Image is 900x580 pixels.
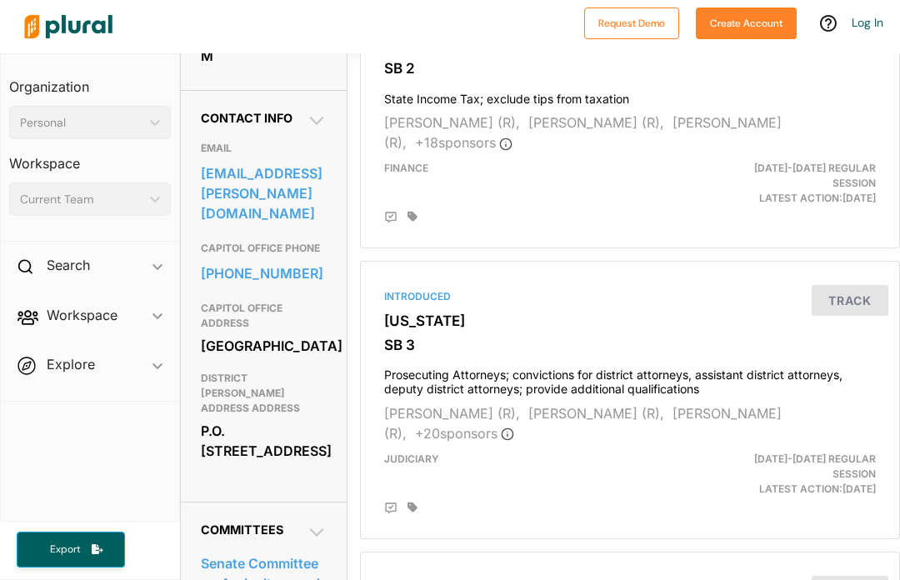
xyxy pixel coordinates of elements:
[201,111,292,125] span: Contact Info
[201,368,327,418] h3: DISTRICT [PERSON_NAME] ADDRESS ADDRESS
[415,425,514,442] span: + 20 sponsor s
[528,405,664,422] span: [PERSON_NAME] (R),
[384,60,876,77] h3: SB 2
[201,418,327,463] div: P.O. [STREET_ADDRESS]
[201,161,327,226] a: [EMAIL_ADDRESS][PERSON_NAME][DOMAIN_NAME]
[584,13,679,31] a: Request Demo
[17,532,125,567] button: Export
[47,256,90,274] h2: Search
[384,114,520,131] span: [PERSON_NAME] (R),
[201,138,327,158] h3: EMAIL
[20,114,143,132] div: Personal
[407,211,417,222] div: Add tags
[384,452,439,465] span: Judiciary
[201,43,327,68] div: M
[384,337,876,353] h3: SB 3
[201,261,327,286] a: [PHONE_NUMBER]
[696,13,797,31] a: Create Account
[528,114,664,131] span: [PERSON_NAME] (R),
[201,522,283,537] span: Committees
[584,7,679,39] button: Request Demo
[754,162,876,189] span: [DATE]-[DATE] Regular Session
[384,84,876,107] h4: State Income Tax; exclude tips from taxation
[384,162,428,174] span: Finance
[38,542,92,557] span: Export
[696,7,797,39] button: Create Account
[812,285,888,316] button: Track
[384,502,397,515] div: Add Position Statement
[201,238,327,258] h3: CAPITOL OFFICE PHONE
[384,405,520,422] span: [PERSON_NAME] (R),
[716,452,888,497] div: Latest Action: [DATE]
[201,298,327,333] h3: CAPITOL OFFICE ADDRESS
[384,405,782,442] span: [PERSON_NAME] (R),
[20,191,143,208] div: Current Team
[384,211,397,224] div: Add Position Statement
[384,312,876,329] h3: [US_STATE]
[9,139,171,176] h3: Workspace
[754,452,876,480] span: [DATE]-[DATE] Regular Session
[415,134,512,151] span: + 18 sponsor s
[201,333,327,358] div: [GEOGRAPHIC_DATA]
[407,502,417,513] div: Add tags
[852,15,883,30] a: Log In
[9,62,171,99] h3: Organization
[716,161,888,206] div: Latest Action: [DATE]
[384,289,876,304] div: Introduced
[384,360,876,397] h4: Prosecuting Attorneys; convictions for district attorneys, assistant district attorneys, deputy d...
